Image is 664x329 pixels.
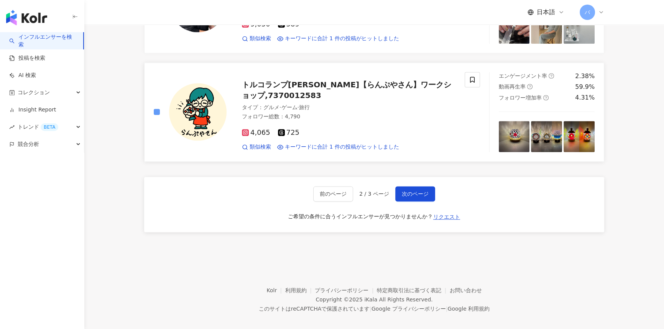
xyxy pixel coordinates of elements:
[564,13,595,44] img: post-image
[288,213,433,221] div: ご希望の条件に合うインフルエンサーが見つかりませんか？
[9,33,77,48] a: searchインフルエンサーを検索
[527,84,533,89] span: question-circle
[377,287,450,293] a: 特定商取引法に基づく表記
[446,306,448,312] span: |
[6,10,47,25] img: logo
[320,191,347,197] span: 前のページ
[9,54,45,62] a: 投稿を検索
[575,93,595,102] div: 4.31%
[144,62,604,162] a: KOL Avatarトルコランプ[PERSON_NAME]【らんぷやさん】ワークショップ,7370012583タイプ：グルメ·ゲーム·旅行フォロワー総数：4,7904,065725類似検索キ...
[278,129,299,137] span: 725
[285,143,399,151] span: キーワードに合計 1 件の投稿がヒットしました
[499,95,542,101] span: フォロワー増加率
[242,143,271,151] a: 類似検索
[499,121,530,152] img: post-image
[450,287,482,293] a: お問い合わせ
[242,35,271,43] a: 類似検索
[371,306,446,312] a: Google プライバシーポリシー
[531,13,562,44] img: post-image
[395,186,435,201] button: 次のページ
[299,104,310,110] span: 旅行
[263,104,279,110] span: グルメ
[297,104,299,110] span: ·
[277,35,399,43] a: キーワードに合計 1 件の投稿がヒットしました
[279,104,281,110] span: ·
[316,296,432,303] div: Copyright © 2025 All Rights Reserved.
[575,72,595,80] div: 2.38%
[564,121,595,152] img: post-image
[18,84,50,101] span: コレクション
[242,80,451,100] span: トルコランプ[PERSON_NAME]【らんぷやさん】ワークショップ,7370012583
[447,306,490,312] a: Google 利用規約
[315,287,377,293] a: プライバシーポリシー
[499,83,526,90] span: 動画再生率
[250,35,271,43] span: 類似検索
[277,143,399,151] a: キーワードに合計 1 件の投稿がヒットしました
[18,118,58,136] span: トレンド
[499,73,547,79] span: エンゲージメント率
[41,123,58,131] div: BETA
[169,83,227,141] img: KOL Avatar
[285,287,315,293] a: 利用規約
[9,72,36,79] a: AI 検索
[313,186,353,201] button: 前のページ
[18,136,39,153] span: 競合分析
[433,214,460,220] span: リクエスト
[281,104,297,110] span: ゲーム
[585,8,590,16] span: バ
[402,191,429,197] span: 次のページ
[9,124,15,130] span: rise
[242,129,270,137] span: 4,065
[433,211,460,223] button: リクエスト
[549,73,554,79] span: question-circle
[359,191,389,197] span: 2 / 3 ページ
[499,13,530,44] img: post-image
[242,113,455,121] div: フォロワー総数 ： 4,790
[266,287,285,293] a: Kolr
[242,104,455,111] div: タイプ ：
[9,106,56,114] a: Insight Report
[543,95,549,100] span: question-circle
[364,296,377,303] a: iKala
[259,304,490,313] span: このサイトはreCAPTCHAで保護されています
[537,8,555,16] span: 日本語
[370,306,371,312] span: |
[575,83,595,91] div: 59.9%
[285,35,399,43] span: キーワードに合計 1 件の投稿がヒットしました
[250,143,271,151] span: 類似検索
[531,121,562,152] img: post-image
